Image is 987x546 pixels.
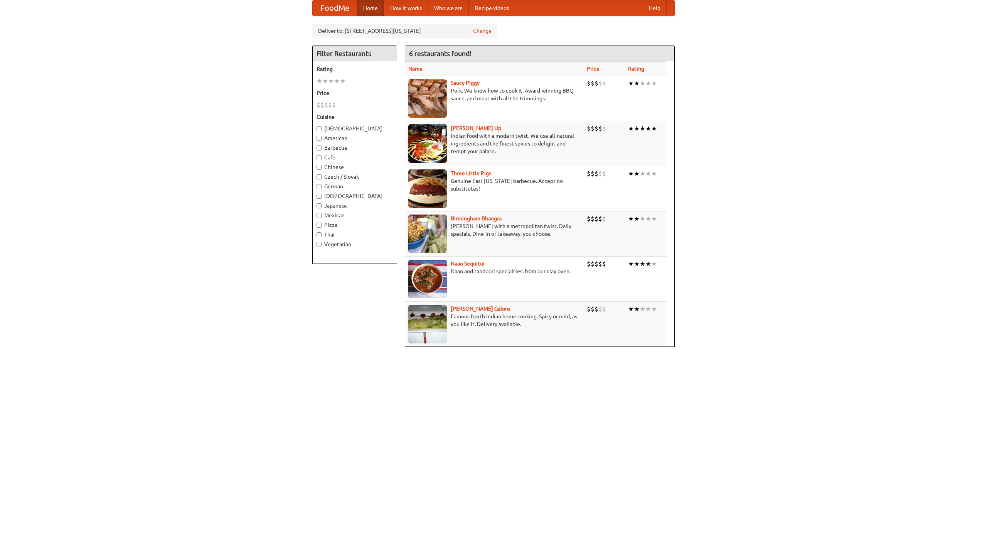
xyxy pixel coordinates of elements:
[451,215,502,221] a: Birmingham Bhangra
[408,177,581,193] p: Genuine East [US_STATE] barbecue. Accept no substitutes!
[640,79,645,88] li: ★
[408,124,447,163] img: curryup.jpg
[313,0,357,16] a: FoodMe
[645,260,651,268] li: ★
[317,194,322,199] input: [DEMOGRAPHIC_DATA]
[408,79,447,118] img: saucy.jpg
[634,79,640,88] li: ★
[634,215,640,223] li: ★
[473,27,492,35] a: Change
[312,24,497,38] div: Deliver to: [STREET_ADDRESS][US_STATE]
[317,242,322,247] input: Vegetarian
[451,306,510,312] a: [PERSON_NAME] Galore
[317,221,393,229] label: Pizza
[587,215,591,223] li: $
[408,222,581,238] p: [PERSON_NAME] with a metropolitan twist. Daily specials. Dine-in or takeaway, you choose.
[317,240,393,248] label: Vegetarian
[451,125,501,131] a: [PERSON_NAME] Up
[317,202,393,210] label: Japanese
[651,215,657,223] li: ★
[408,87,581,102] p: Pork. We know how to cook it. Award-winning BBQ sauce, and meat with all the trimmings.
[598,215,602,223] li: $
[317,213,322,218] input: Mexican
[317,211,393,219] label: Mexican
[313,46,397,61] h4: Filter Restaurants
[317,154,393,161] label: Cafe
[324,101,328,109] li: $
[645,305,651,313] li: ★
[651,260,657,268] li: ★
[591,260,595,268] li: $
[408,132,581,155] p: Indian food with a modern twist. We use all-natural ingredients and the finest spices to delight ...
[428,0,469,16] a: Who we are
[451,170,491,176] a: Three Little Pigs
[640,305,645,313] li: ★
[317,174,322,179] input: Czech / Slovak
[595,124,598,133] li: $
[328,77,334,85] li: ★
[628,66,644,72] a: Rating
[628,305,634,313] li: ★
[322,77,328,85] li: ★
[602,79,606,88] li: $
[317,145,322,150] input: Barbecue
[320,101,324,109] li: $
[634,124,640,133] li: ★
[317,136,322,141] input: American
[317,125,393,132] label: [DEMOGRAPHIC_DATA]
[408,169,447,208] img: littlepigs.jpg
[628,215,634,223] li: ★
[598,260,602,268] li: $
[317,77,322,85] li: ★
[640,260,645,268] li: ★
[408,305,447,343] img: currygalore.jpg
[317,163,393,171] label: Chinese
[645,215,651,223] li: ★
[651,79,657,88] li: ★
[587,260,591,268] li: $
[317,184,322,189] input: German
[317,173,393,181] label: Czech / Slovak
[628,169,634,178] li: ★
[598,79,602,88] li: $
[591,124,595,133] li: $
[317,134,393,142] label: American
[587,169,591,178] li: $
[651,305,657,313] li: ★
[357,0,384,16] a: Home
[645,79,651,88] li: ★
[317,192,393,200] label: [DEMOGRAPHIC_DATA]
[598,305,602,313] li: $
[328,101,332,109] li: $
[595,169,598,178] li: $
[640,169,645,178] li: ★
[451,260,485,267] b: Naan Sequitur
[469,0,515,16] a: Recipe videos
[595,215,598,223] li: $
[602,260,606,268] li: $
[408,66,423,72] a: Name
[317,203,322,208] input: Japanese
[587,305,591,313] li: $
[384,0,428,16] a: How it works
[317,65,393,73] h5: Rating
[595,305,598,313] li: $
[651,124,657,133] li: ★
[587,124,591,133] li: $
[651,169,657,178] li: ★
[591,79,595,88] li: $
[317,165,322,170] input: Chinese
[334,77,340,85] li: ★
[645,124,651,133] li: ★
[408,313,581,328] p: Famous North Indian home cooking. Spicy or mild, as you like it. Delivery available.
[587,66,600,72] a: Price
[408,267,581,275] p: Naan and tandoori specialties, from our clay oven.
[317,231,393,238] label: Thai
[340,77,345,85] li: ★
[408,260,447,298] img: naansequitur.jpg
[317,183,393,190] label: German
[643,0,667,16] a: Help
